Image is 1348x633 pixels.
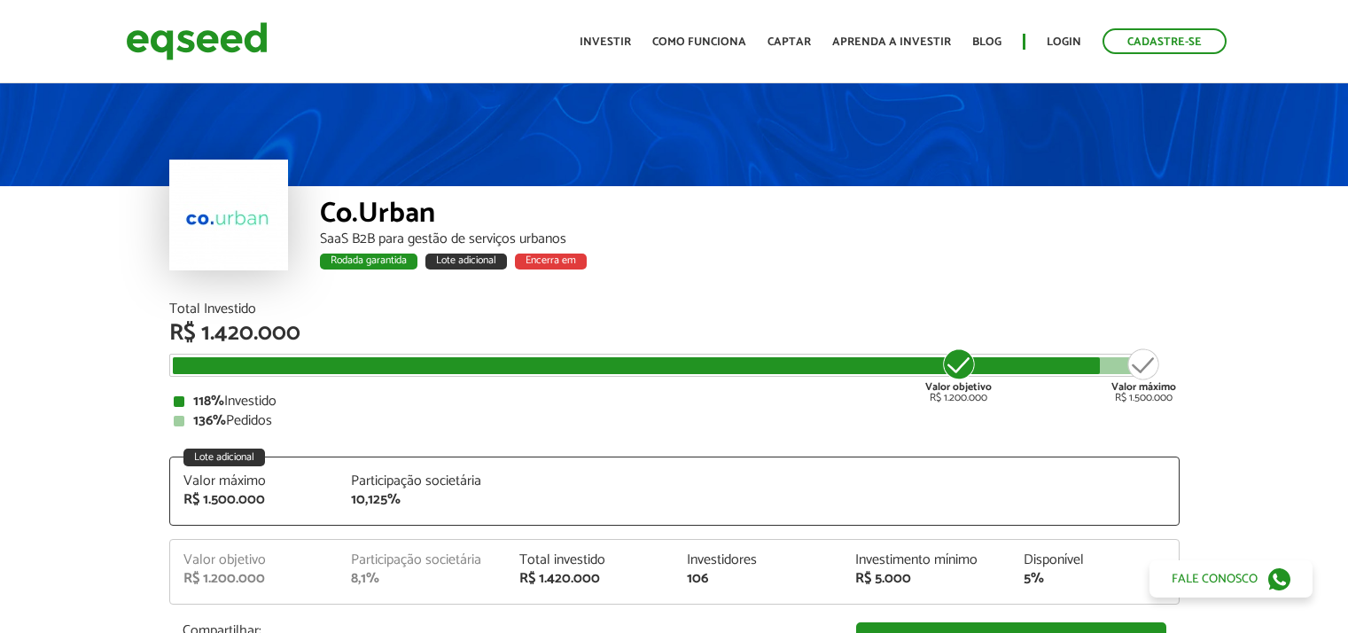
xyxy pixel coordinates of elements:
[687,553,829,567] div: Investidores
[519,572,661,586] div: R$ 1.420.000
[126,18,268,65] img: EqSeed
[169,322,1180,345] div: R$ 1.420.000
[925,379,992,395] strong: Valor objetivo
[183,553,325,567] div: Valor objetivo
[855,553,997,567] div: Investimento mínimo
[193,389,224,413] strong: 118%
[183,572,325,586] div: R$ 1.200.000
[855,572,997,586] div: R$ 5.000
[425,254,507,270] div: Lote adicional
[515,254,587,270] div: Encerra em
[351,572,493,586] div: 8,1%
[1024,553,1165,567] div: Disponível
[1111,347,1176,403] div: R$ 1.500.000
[183,493,325,507] div: R$ 1.500.000
[580,36,631,48] a: Investir
[1111,379,1176,395] strong: Valor máximo
[652,36,746,48] a: Como funciona
[351,493,493,507] div: 10,125%
[519,553,661,567] div: Total investido
[174,395,1175,409] div: Investido
[832,36,951,48] a: Aprenda a investir
[320,232,1180,246] div: SaaS B2B para gestão de serviços urbanos
[1103,28,1227,54] a: Cadastre-se
[320,254,417,270] div: Rodada garantida
[1047,36,1081,48] a: Login
[169,302,1180,316] div: Total Investido
[183,474,325,488] div: Valor máximo
[1149,560,1313,598] a: Fale conosco
[320,199,1180,232] div: Co.Urban
[174,414,1175,428] div: Pedidos
[925,347,992,403] div: R$ 1.200.000
[351,553,493,567] div: Participação societária
[687,572,829,586] div: 106
[183,449,265,466] div: Lote adicional
[972,36,1001,48] a: Blog
[351,474,493,488] div: Participação societária
[768,36,811,48] a: Captar
[193,409,226,433] strong: 136%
